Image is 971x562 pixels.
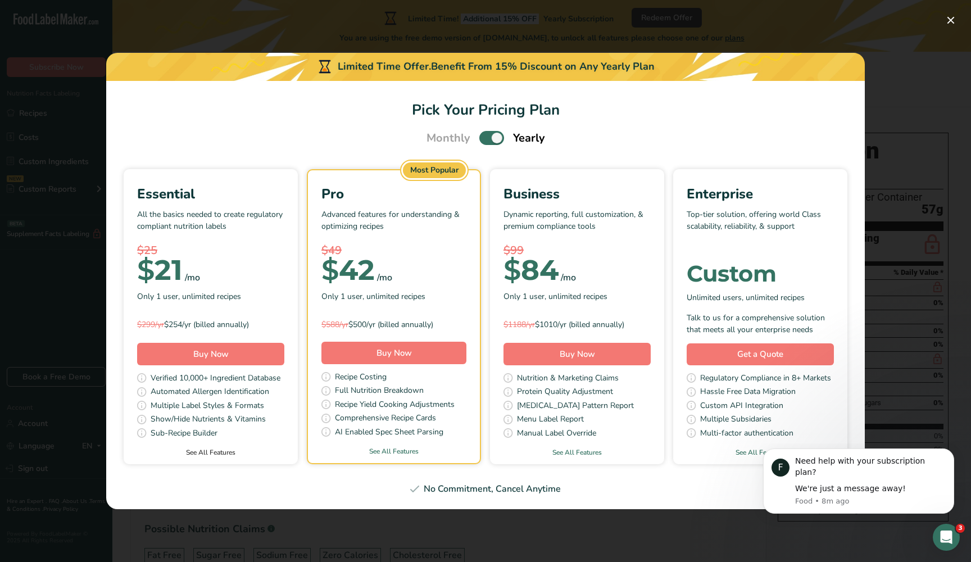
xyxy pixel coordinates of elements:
[137,291,241,302] span: Only 1 user, unlimited recipes
[137,184,284,204] div: Essential
[956,524,965,533] span: 3
[321,291,425,302] span: Only 1 user, unlimited recipes
[321,253,339,287] span: $
[503,259,559,282] div: 84
[321,259,375,282] div: 42
[517,386,613,400] span: Protein Quality Adjustment
[517,400,634,414] span: [MEDICAL_DATA] Pattern Report
[321,242,466,259] div: $49
[321,319,348,330] span: $588/yr
[376,347,412,359] span: Buy Now
[513,130,545,147] span: Yearly
[431,59,655,74] div: Benefit From 15% Discount on Any Yearly Plan
[335,412,436,426] span: Comprehensive Recipe Cards
[137,253,155,287] span: $
[403,162,466,178] div: Most Popular
[561,271,576,284] div: /mo
[151,372,280,386] span: Verified 10,000+ Ingredient Database
[321,184,466,204] div: Pro
[321,319,466,330] div: $500/yr (billed annually)
[503,343,651,365] button: Buy Now
[185,271,200,284] div: /mo
[151,386,269,400] span: Automated Allergen Identification
[737,348,783,361] span: Get a Quote
[503,184,651,204] div: Business
[193,348,229,360] span: Buy Now
[137,242,284,259] div: $25
[503,291,607,302] span: Only 1 user, unlimited recipes
[503,209,651,242] p: Dynamic reporting, full customization, & premium compliance tools
[700,427,793,441] span: Multi-factor authentication
[321,342,466,364] button: Buy Now
[120,482,851,496] div: No Commitment, Cancel Anytime
[335,398,455,413] span: Recipe Yield Cooking Adjustments
[137,343,284,365] button: Buy Now
[426,130,470,147] span: Monthly
[335,371,387,385] span: Recipe Costing
[517,427,596,441] span: Manual Label Override
[120,99,851,121] h1: Pick Your Pricing Plan
[503,253,521,287] span: $
[503,319,535,330] span: $1188/yr
[687,292,805,303] span: Unlimited users, unlimited recipes
[673,447,847,457] a: See All Features
[746,443,971,532] iframe: Intercom notifications message
[151,427,217,441] span: Sub-Recipe Builder
[517,413,584,427] span: Menu Label Report
[687,262,834,285] div: Custom
[687,184,834,204] div: Enterprise
[377,271,392,284] div: /mo
[933,524,960,551] iframe: Intercom live chat
[151,413,266,427] span: Show/Hide Nutrients & Vitamins
[137,319,284,330] div: $254/yr (billed annually)
[490,447,664,457] a: See All Features
[700,413,772,427] span: Multiple Subsidaries
[137,209,284,242] p: All the basics needed to create regulatory compliant nutrition labels
[700,400,783,414] span: Custom API Integration
[687,209,834,242] p: Top-tier solution, offering world Class scalability, reliability, & support
[700,372,831,386] span: Regulatory Compliance in 8+ Markets
[503,319,651,330] div: $1010/yr (billed annually)
[151,400,264,414] span: Multiple Label Styles & Formats
[137,259,183,282] div: 21
[308,446,480,456] a: See All Features
[503,242,651,259] div: $99
[137,319,164,330] span: $299/yr
[560,348,595,360] span: Buy Now
[321,209,466,242] p: Advanced features for understanding & optimizing recipes
[687,312,834,336] div: Talk to us for a comprehensive solution that meets all your enterprise needs
[700,386,796,400] span: Hassle Free Data Migration
[124,447,298,457] a: See All Features
[517,372,619,386] span: Nutrition & Marketing Claims
[687,343,834,365] a: Get a Quote
[335,384,424,398] span: Full Nutrition Breakdown
[106,53,865,81] div: Limited Time Offer.
[335,426,443,440] span: AI Enabled Spec Sheet Parsing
